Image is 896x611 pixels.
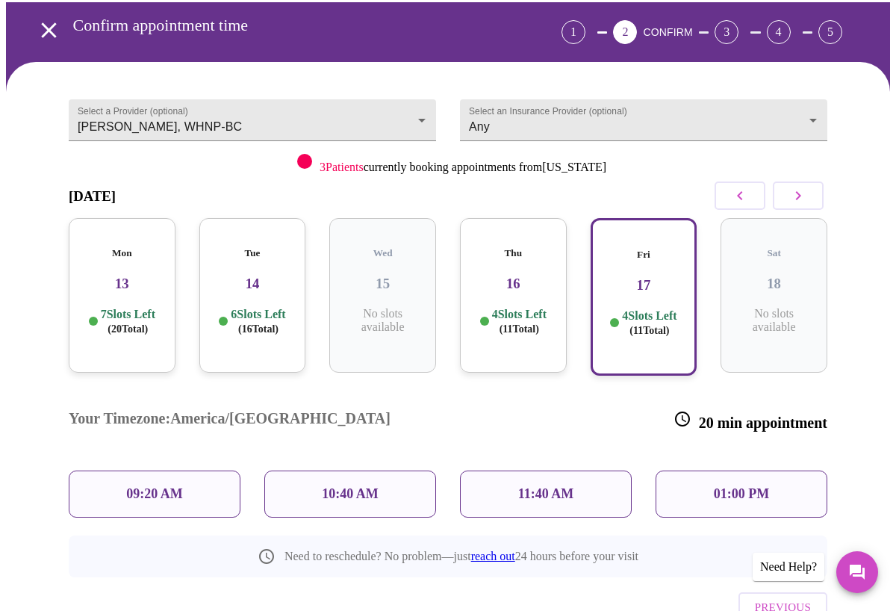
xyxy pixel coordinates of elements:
[108,323,148,335] span: ( 20 Total)
[714,486,769,502] p: 01:00 PM
[341,307,424,334] p: No slots available
[322,486,379,502] p: 10:40 AM
[471,550,515,562] a: reach out
[715,20,738,44] div: 3
[673,410,827,432] h3: 20 min appointment
[604,249,684,261] h5: Fri
[211,276,294,292] h3: 14
[492,307,547,336] p: 4 Slots Left
[518,486,574,502] p: 11:40 AM
[231,307,285,336] p: 6 Slots Left
[101,307,155,336] p: 7 Slots Left
[767,20,791,44] div: 4
[561,20,585,44] div: 1
[732,307,815,334] p: No slots available
[69,99,436,141] div: [PERSON_NAME], WHNP-BC
[69,410,391,432] h3: Your Timezone: America/[GEOGRAPHIC_DATA]
[643,26,692,38] span: CONFIRM
[836,551,878,593] button: Messages
[341,247,424,259] h5: Wed
[753,553,824,581] div: Need Help?
[238,323,279,335] span: ( 16 Total)
[472,276,555,292] h3: 16
[732,276,815,292] h3: 18
[69,188,116,205] h3: [DATE]
[27,8,71,52] button: open drawer
[320,161,364,173] span: 3 Patients
[284,550,638,563] p: Need to reschedule? No problem—just 24 hours before your visit
[320,161,606,174] p: currently booking appointments from [US_STATE]
[211,247,294,259] h5: Tue
[81,276,164,292] h3: 13
[622,308,676,338] p: 4 Slots Left
[604,277,684,294] h3: 17
[818,20,842,44] div: 5
[341,276,424,292] h3: 15
[732,247,815,259] h5: Sat
[126,486,183,502] p: 09:20 AM
[500,323,539,335] span: ( 11 Total)
[81,247,164,259] h5: Mon
[613,20,637,44] div: 2
[73,16,479,35] h3: Confirm appointment time
[472,247,555,259] h5: Thu
[460,99,827,141] div: Any
[629,325,669,336] span: ( 11 Total)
